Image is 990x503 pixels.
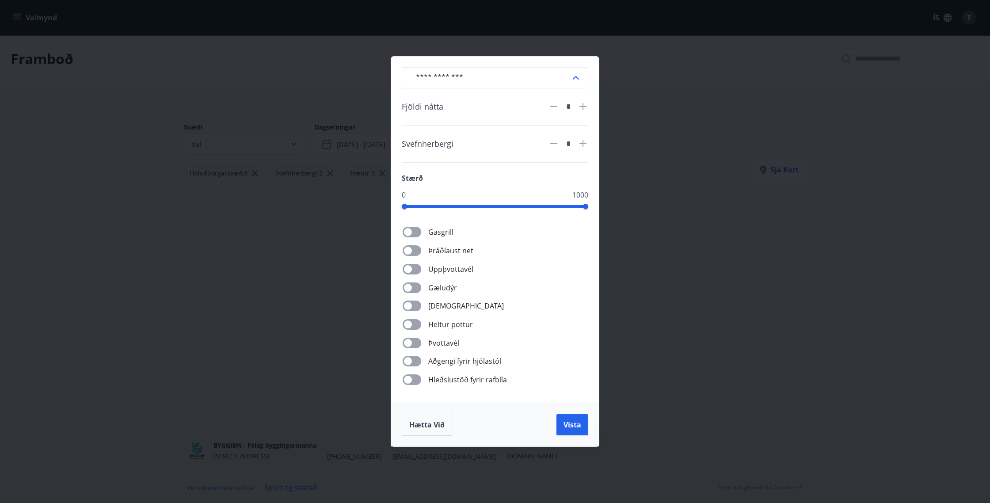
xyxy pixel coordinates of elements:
span: Vista [564,420,581,430]
button: Vista [556,414,588,435]
span: Gæludýr [428,282,457,293]
span: Hætta við [409,420,445,430]
span: Þráðlaust net [428,245,473,256]
button: Hætta við [402,414,452,436]
span: Fjöldi nátta [402,101,443,112]
span: [DEMOGRAPHIC_DATA] [428,301,504,311]
span: Stærð [402,173,423,183]
span: Aðgengi fyrir hjólastól [428,356,501,366]
span: Hleðslustöð fyrir rafbíla [428,374,507,385]
span: 0 [402,190,406,200]
span: Svefnherbergi [402,138,453,149]
span: Þvottavél [428,338,459,348]
span: 1000 [572,190,588,200]
span: Heitur pottur [428,319,473,330]
span: Gasgrill [428,227,453,237]
span: Uppþvottavél [428,264,473,274]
